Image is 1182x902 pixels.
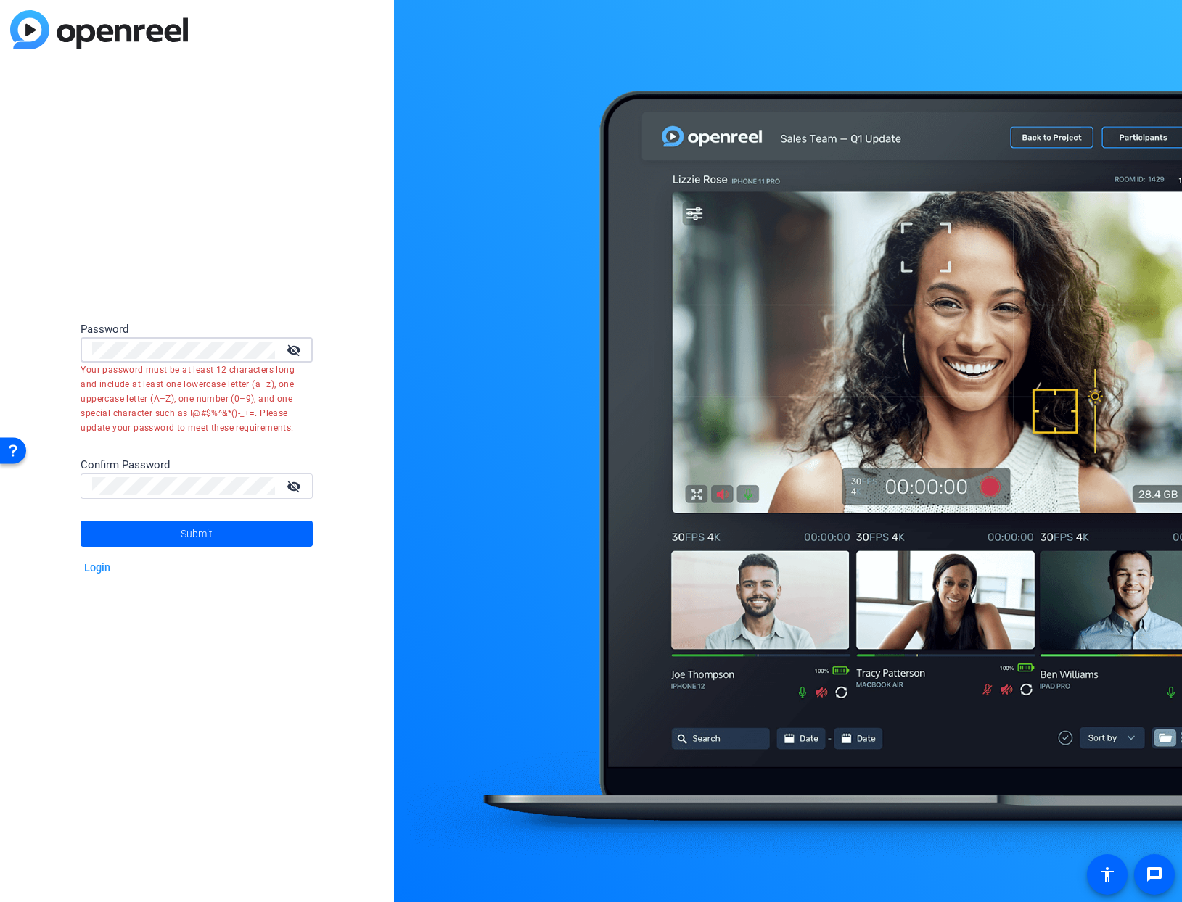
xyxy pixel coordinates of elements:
a: Login [84,562,110,574]
img: blue-gradient.svg [10,10,188,49]
mat-icon: visibility_off [278,476,313,497]
span: Password [81,323,128,336]
span: Confirm Password [81,458,170,471]
mat-icon: accessibility [1099,866,1116,883]
button: Submit [81,521,313,547]
mat-icon: message [1146,866,1163,883]
span: Submit [181,516,213,552]
mat-error: Your password must be at least 12 characters long and include at least one lowercase letter (a–z)... [81,363,301,435]
mat-icon: visibility_off [278,339,313,360]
